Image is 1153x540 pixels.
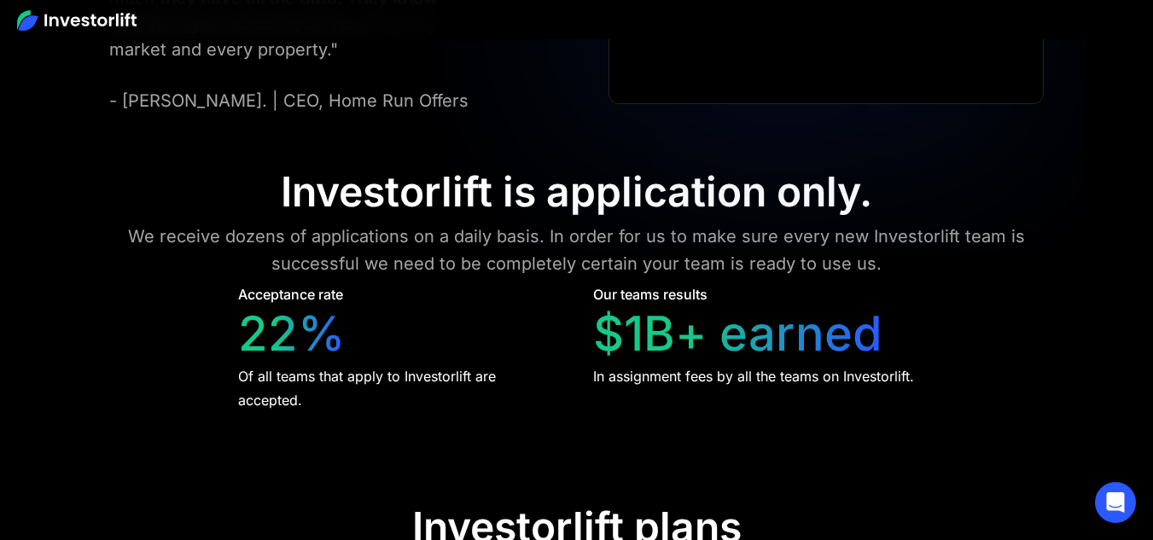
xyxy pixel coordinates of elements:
[238,364,562,412] div: Of all teams that apply to Investorlift are accepted.
[115,223,1038,277] div: We receive dozens of applications on a daily basis. In order for us to make sure every new Invest...
[593,305,882,363] div: $1B+ earned
[1095,482,1136,523] div: Open Intercom Messenger
[238,305,346,363] div: 22%
[238,284,343,305] div: Acceptance rate
[593,284,708,305] div: Our teams results
[281,167,872,217] div: Investorlift is application only.
[593,364,914,388] div: In assignment fees by all the teams on Investorlift.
